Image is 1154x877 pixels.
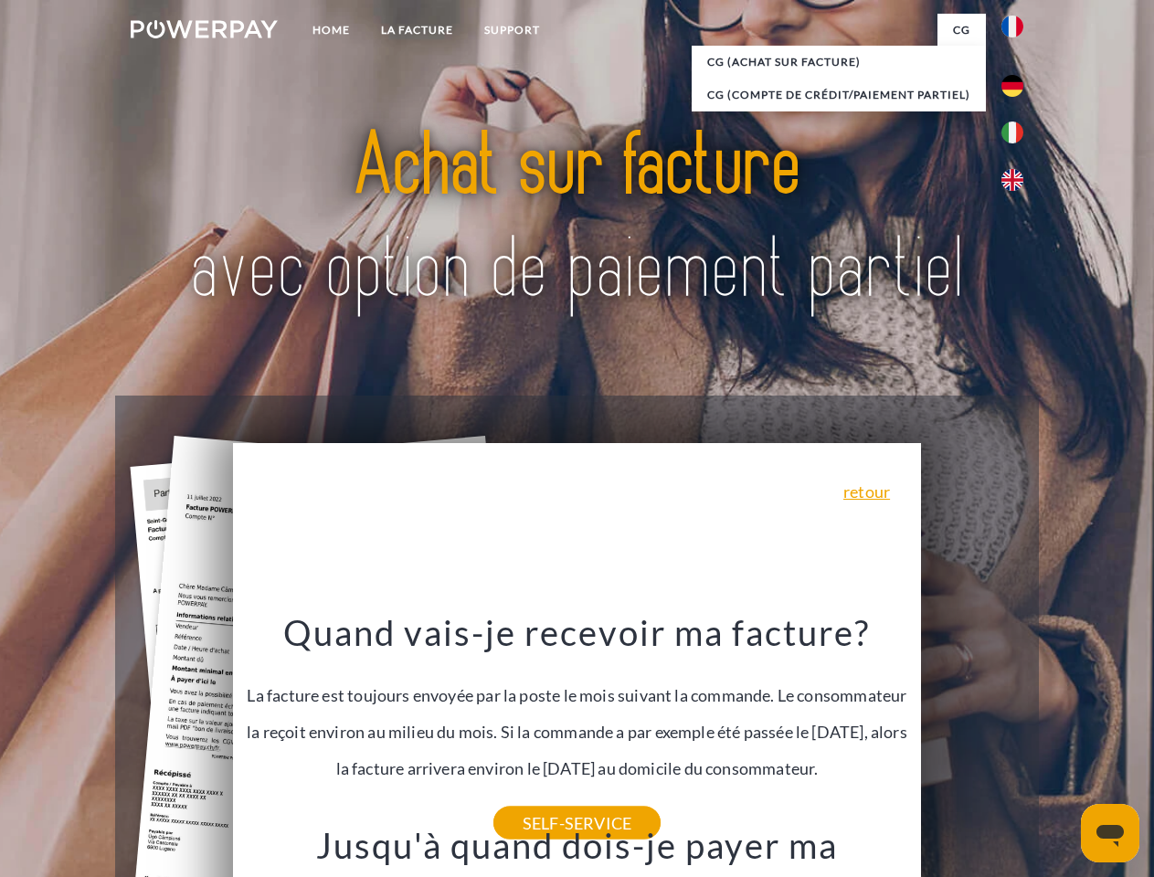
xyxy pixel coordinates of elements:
[937,14,986,47] a: CG
[1001,122,1023,143] img: it
[131,20,278,38] img: logo-powerpay-white.svg
[244,610,911,654] h3: Quand vais-je recevoir ma facture?
[493,807,661,840] a: SELF-SERVICE
[1001,16,1023,37] img: fr
[843,483,890,500] a: retour
[1001,75,1023,97] img: de
[692,46,986,79] a: CG (achat sur facture)
[175,88,979,350] img: title-powerpay_fr.svg
[244,610,911,823] div: La facture est toujours envoyée par la poste le mois suivant la commande. Le consommateur la reço...
[1081,804,1139,862] iframe: Bouton de lancement de la fenêtre de messagerie
[297,14,365,47] a: Home
[469,14,556,47] a: Support
[1001,169,1023,191] img: en
[365,14,469,47] a: LA FACTURE
[692,79,986,111] a: CG (Compte de crédit/paiement partiel)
